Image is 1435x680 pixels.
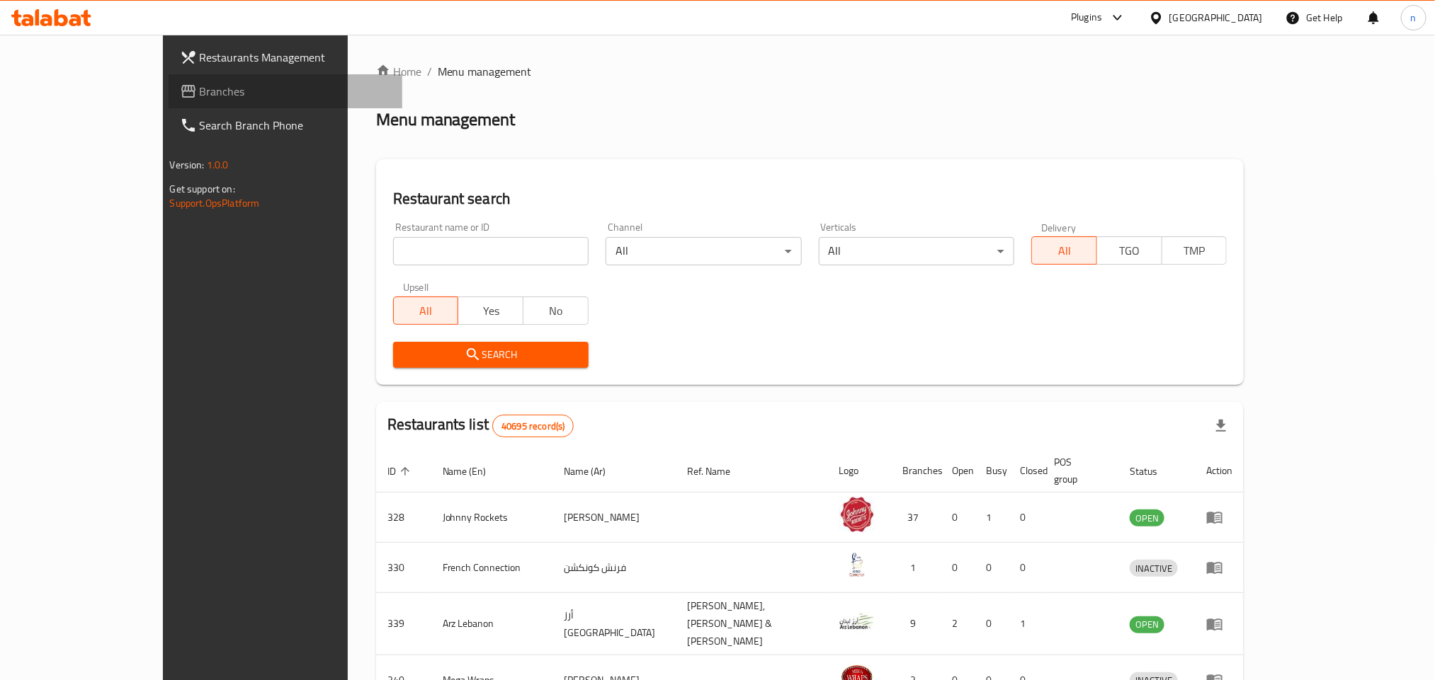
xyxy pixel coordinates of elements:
span: TGO [1103,241,1157,261]
th: Logo [828,449,892,492]
a: Restaurants Management [169,40,402,74]
span: ID [387,463,414,480]
div: Export file [1204,409,1238,443]
td: 328 [376,492,431,543]
td: Arz Lebanon [431,593,553,655]
td: أرز [GEOGRAPHIC_DATA] [552,593,676,655]
td: 0 [1009,492,1043,543]
button: No [523,296,589,325]
span: Get support on: [170,180,235,198]
span: Menu management [438,63,532,80]
nav: breadcrumb [376,63,1244,80]
a: Branches [169,74,402,108]
span: Yes [464,301,518,321]
td: 1 [975,492,1009,543]
td: فرنش كونكشن [552,543,676,593]
div: All [606,237,801,265]
th: Branches [892,449,941,492]
img: French Connection [839,547,875,582]
a: Support.OpsPlatform [170,194,260,212]
label: Upsell [403,282,429,292]
td: 330 [376,543,431,593]
label: Delivery [1041,222,1077,232]
td: [PERSON_NAME],[PERSON_NAME] & [PERSON_NAME] [676,593,828,655]
span: n [1411,10,1417,25]
div: OPEN [1130,509,1164,526]
span: TMP [1168,241,1222,261]
span: Search Branch Phone [200,117,391,134]
span: Search [404,346,577,364]
button: TGO [1096,236,1162,265]
th: Closed [1009,449,1043,492]
span: OPEN [1130,510,1164,526]
td: 9 [892,593,941,655]
a: Search Branch Phone [169,108,402,142]
td: 37 [892,492,941,543]
div: Plugins [1071,9,1102,26]
div: Menu [1206,509,1232,526]
div: All [819,237,1014,265]
h2: Menu management [376,108,516,131]
button: All [393,296,459,325]
h2: Restaurant search [393,188,1227,209]
div: Total records count [492,415,574,437]
td: French Connection [431,543,553,593]
td: 0 [975,593,1009,655]
span: All [399,301,453,321]
h2: Restaurants list [387,414,574,437]
th: Action [1195,449,1244,492]
span: Ref. Name [687,463,749,480]
span: Status [1130,463,1176,480]
td: Johnny Rockets [431,492,553,543]
span: POS group [1055,454,1102,488]
span: 40695 record(s) [493,420,573,433]
div: INACTIVE [1130,560,1178,577]
td: 1 [892,543,941,593]
img: Johnny Rockets [839,497,875,532]
img: Arz Lebanon [839,604,875,639]
span: 1.0.0 [207,156,229,174]
input: Search for restaurant name or ID.. [393,237,589,265]
td: 0 [941,492,975,543]
span: Restaurants Management [200,49,391,66]
span: All [1038,241,1091,261]
span: Version: [170,156,205,174]
div: Menu [1206,616,1232,633]
div: OPEN [1130,616,1164,633]
span: Name (En) [443,463,505,480]
span: Name (Ar) [564,463,624,480]
td: 0 [975,543,1009,593]
span: Branches [200,83,391,100]
button: Yes [458,296,523,325]
div: [GEOGRAPHIC_DATA] [1169,10,1263,25]
span: INACTIVE [1130,560,1178,577]
div: Menu [1206,559,1232,576]
button: Search [393,342,589,368]
button: TMP [1162,236,1227,265]
li: / [427,63,432,80]
span: OPEN [1130,616,1164,633]
td: 0 [941,543,975,593]
td: 0 [1009,543,1043,593]
td: 339 [376,593,431,655]
td: 1 [1009,593,1043,655]
td: [PERSON_NAME] [552,492,676,543]
th: Busy [975,449,1009,492]
td: 2 [941,593,975,655]
span: No [529,301,583,321]
button: All [1031,236,1097,265]
th: Open [941,449,975,492]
